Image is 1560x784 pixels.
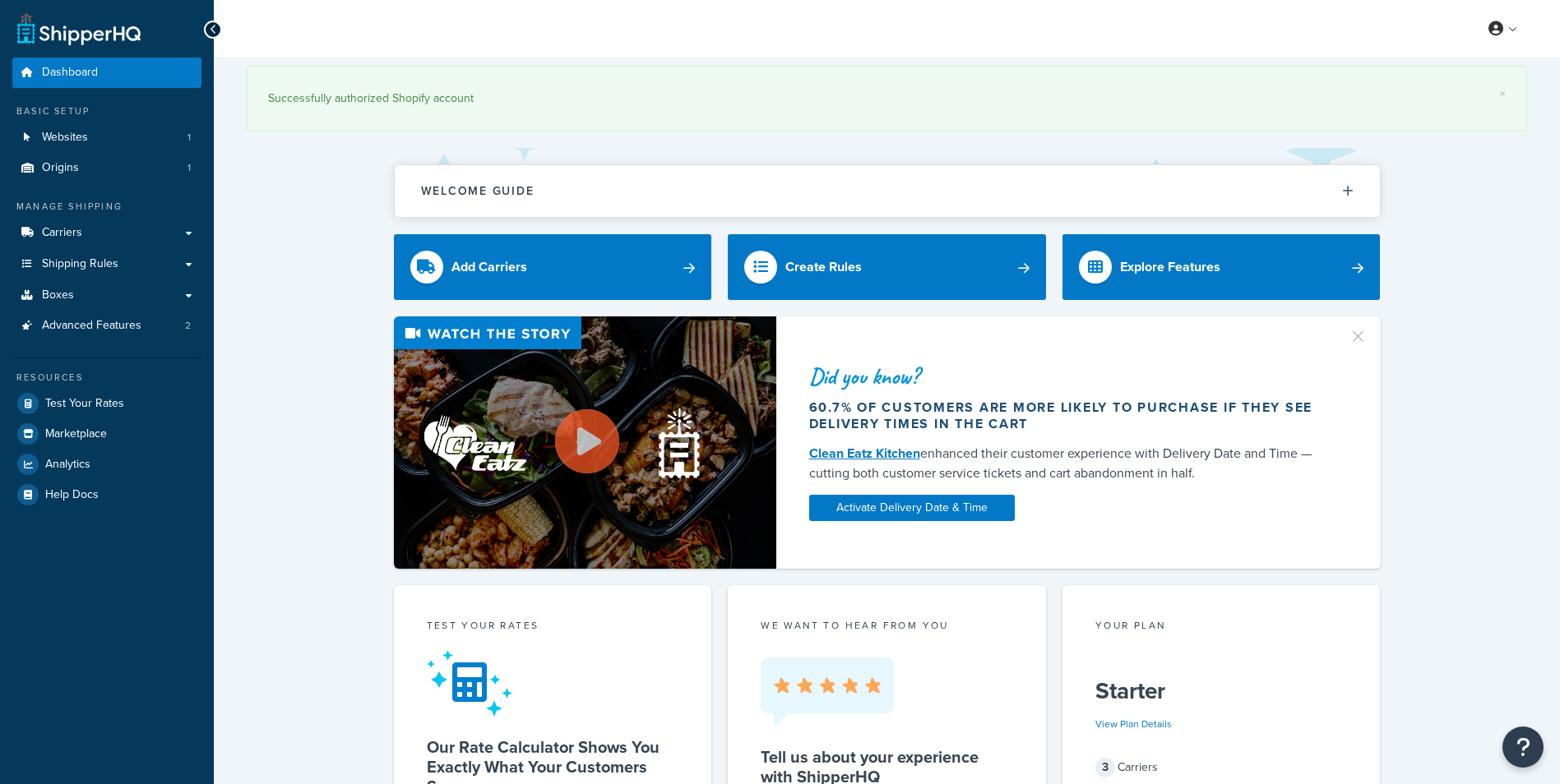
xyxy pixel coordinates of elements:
li: Advanced Features [12,311,201,341]
a: Create Rules [728,234,1046,300]
span: Carriers [42,226,82,240]
span: Test Your Rates [45,397,124,411]
div: Carriers [1095,756,1348,779]
a: Add Carriers [394,234,712,300]
a: Shipping Rules [12,249,201,279]
div: Create Rules [785,256,862,279]
span: 2 [185,319,191,333]
div: Test your rates [427,618,679,637]
span: Boxes [42,288,74,302]
span: Shipping Rules [42,257,118,271]
a: × [1499,87,1506,100]
div: Manage Shipping [12,200,201,214]
span: Marketplace [45,427,107,441]
div: Explore Features [1120,256,1220,279]
a: Clean Eatz Kitchen [809,444,920,463]
span: Advanced Features [42,319,141,333]
span: 3 [1095,758,1115,777]
img: Video thumbnail [394,316,776,569]
li: Origins [12,153,201,183]
a: Analytics [12,450,201,479]
span: Websites [42,131,88,145]
button: Open Resource Center [1502,726,1544,768]
div: Your Plan [1095,618,1348,637]
div: Successfully authorized Shopify account [268,87,1506,110]
div: Add Carriers [451,256,527,279]
a: Dashboard [12,58,201,88]
a: Boxes [12,280,201,311]
span: Origins [42,161,79,175]
a: Help Docs [12,480,201,510]
a: Marketplace [12,419,201,449]
div: enhanced their customer experience with Delivery Date and Time — cutting both customer service ti... [809,444,1329,483]
span: 1 [187,131,191,145]
span: Dashboard [42,66,98,80]
button: Welcome Guide [395,165,1380,217]
h5: Starter [1095,678,1348,704]
a: Websites1 [12,122,201,153]
a: Carriers [12,218,201,248]
div: Resources [12,371,201,385]
span: Help Docs [45,488,99,502]
div: 60.7% of customers are more likely to purchase if they see delivery times in the cart [809,399,1329,432]
h2: Welcome Guide [421,185,535,197]
div: Did you know? [809,365,1329,388]
span: 1 [187,161,191,175]
a: Activate Delivery Date & Time [809,495,1015,521]
li: Websites [12,122,201,153]
span: Analytics [45,458,90,472]
a: Test Your Rates [12,389,201,418]
div: Basic Setup [12,104,201,118]
a: Explore Features [1062,234,1381,300]
a: Advanced Features2 [12,311,201,341]
a: View Plan Details [1095,717,1172,731]
p: we want to hear from you [761,618,1013,633]
a: Origins1 [12,153,201,183]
